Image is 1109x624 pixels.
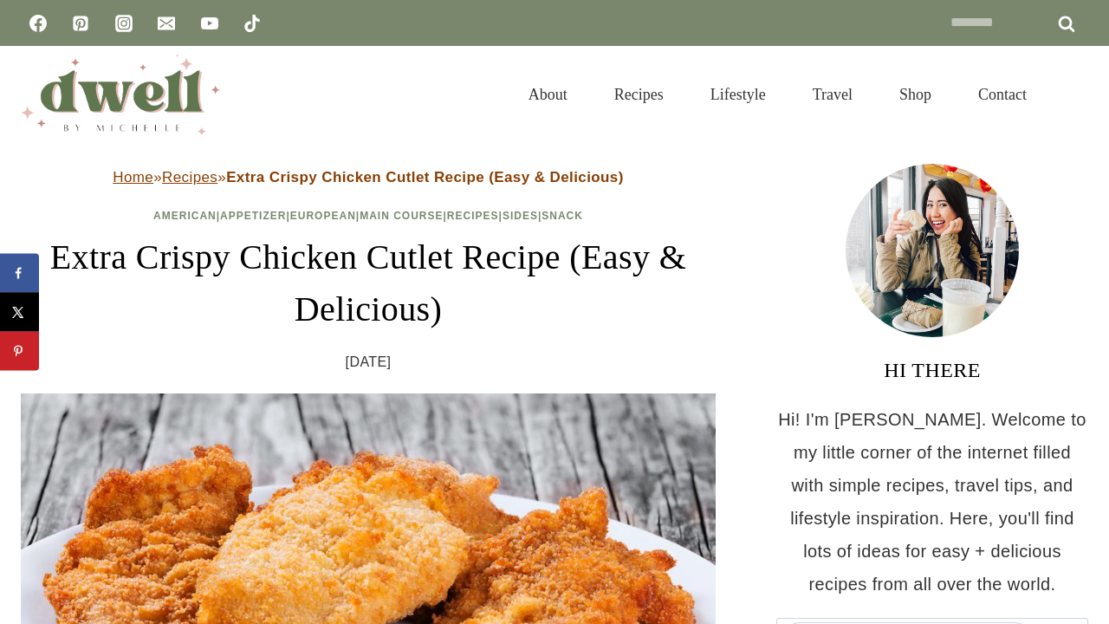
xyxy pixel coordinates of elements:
[192,6,227,41] a: YouTube
[113,169,153,185] a: Home
[290,210,356,222] a: European
[542,210,583,222] a: Snack
[687,64,789,125] a: Lifestyle
[876,64,955,125] a: Shop
[113,169,624,185] span: » »
[226,169,624,185] strong: Extra Crispy Chicken Cutlet Recipe (Easy & Delicious)
[1059,80,1088,109] button: View Search Form
[505,64,591,125] a: About
[505,64,1050,125] nav: Primary Navigation
[955,64,1050,125] a: Contact
[776,403,1088,601] p: Hi! I'm [PERSON_NAME]. Welcome to my little corner of the internet filled with simple recipes, tr...
[21,6,55,41] a: Facebook
[447,210,499,222] a: Recipes
[153,210,217,222] a: American
[591,64,687,125] a: Recipes
[107,6,141,41] a: Instagram
[789,64,876,125] a: Travel
[21,231,716,335] h1: Extra Crispy Chicken Cutlet Recipe (Easy & Delicious)
[162,169,217,185] a: Recipes
[149,6,184,41] a: Email
[360,210,443,222] a: Main Course
[63,6,98,41] a: Pinterest
[503,210,538,222] a: Sides
[21,55,220,134] img: DWELL by michelle
[220,210,286,222] a: Appetizer
[235,6,269,41] a: TikTok
[346,349,392,375] time: [DATE]
[776,354,1088,386] h3: HI THERE
[153,210,583,222] span: | | | | | |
